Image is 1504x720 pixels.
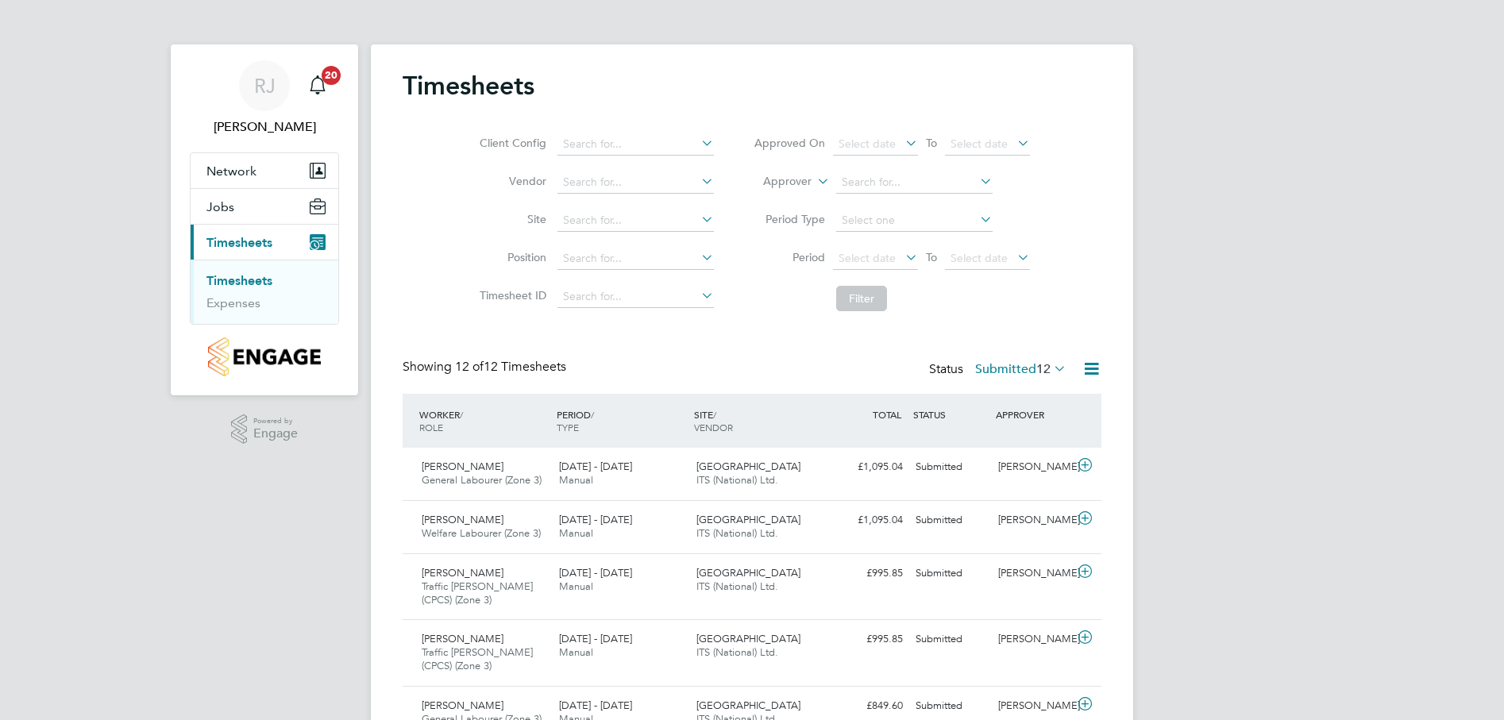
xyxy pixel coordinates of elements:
span: [GEOGRAPHIC_DATA] [696,460,800,473]
div: SITE [690,400,827,441]
span: 12 of [455,359,484,375]
span: Select date [951,251,1008,265]
div: Submitted [909,560,992,587]
div: £849.60 [827,693,909,719]
span: [PERSON_NAME] [422,460,503,473]
input: Search for... [557,248,714,270]
span: Network [206,164,256,179]
h2: Timesheets [403,70,534,102]
div: [PERSON_NAME] [992,560,1074,587]
span: [DATE] - [DATE] [559,513,632,526]
span: VENDOR [694,421,733,433]
span: 20 [322,66,341,85]
div: Status [929,359,1070,381]
a: Go to home page [190,337,339,376]
div: Showing [403,359,569,375]
img: countryside-properties-logo-retina.png [208,337,320,376]
span: Remi Jelinskas [190,117,339,137]
span: ITS (National) Ltd. [696,473,778,487]
div: STATUS [909,400,992,429]
a: Timesheets [206,273,272,288]
a: RJ[PERSON_NAME] [190,60,339,137]
div: £1,095.04 [827,454,909,480]
label: Vendor [475,174,546,188]
span: Timesheets [206,235,272,250]
span: Select date [839,251,896,265]
span: [PERSON_NAME] [422,513,503,526]
label: Submitted [975,361,1066,377]
label: Timesheet ID [475,288,546,302]
div: Submitted [909,507,992,533]
span: Select date [951,137,1008,151]
span: ITS (National) Ltd. [696,526,778,540]
input: Search for... [557,286,714,308]
span: Manual [559,473,593,487]
span: ROLE [419,421,443,433]
span: ITS (National) Ltd. [696,579,778,593]
div: [PERSON_NAME] [992,626,1074,653]
span: Manual [559,579,593,593]
div: [PERSON_NAME] [992,454,1074,480]
span: [PERSON_NAME] [422,566,503,579]
span: Welfare Labourer (Zone 3) [422,526,541,540]
label: Client Config [475,136,546,150]
span: Manual [559,526,593,540]
span: ITS (National) Ltd. [696,645,778,659]
div: £1,095.04 [827,507,909,533]
label: Period Type [754,212,825,226]
div: [PERSON_NAME] [992,507,1074,533]
span: To [921,133,942,153]
div: Timesheets [191,260,338,324]
div: APPROVER [992,400,1074,429]
label: Period [754,250,825,264]
label: Approved On [754,136,825,150]
a: Powered byEngage [231,414,299,445]
span: [GEOGRAPHIC_DATA] [696,513,800,526]
span: / [713,408,716,421]
span: [DATE] - [DATE] [559,460,632,473]
div: [PERSON_NAME] [992,693,1074,719]
button: Filter [836,286,887,311]
span: TOTAL [873,408,901,421]
span: Engage [253,427,298,441]
span: [GEOGRAPHIC_DATA] [696,566,800,579]
span: [PERSON_NAME] [422,632,503,645]
span: [DATE] - [DATE] [559,566,632,579]
span: General Labourer (Zone 3) [422,473,542,487]
span: Select date [839,137,896,151]
div: Submitted [909,454,992,480]
span: 12 Timesheets [455,359,566,375]
span: [GEOGRAPHIC_DATA] [696,699,800,712]
label: Site [475,212,546,226]
span: Jobs [206,199,234,214]
input: Select one [836,210,993,232]
span: [DATE] - [DATE] [559,632,632,645]
span: Powered by [253,414,298,428]
input: Search for... [557,210,714,232]
nav: Main navigation [171,44,358,395]
span: / [460,408,463,421]
div: £995.85 [827,560,909,587]
div: WORKER [415,400,553,441]
div: Submitted [909,626,992,653]
a: Expenses [206,295,260,310]
span: Manual [559,645,593,659]
span: [DATE] - [DATE] [559,699,632,712]
span: 12 [1036,361,1051,377]
input: Search for... [836,171,993,194]
a: 20 [302,60,334,111]
button: Network [191,153,338,188]
span: RJ [254,75,276,96]
div: PERIOD [553,400,690,441]
div: £995.85 [827,626,909,653]
input: Search for... [557,133,714,156]
label: Position [475,250,546,264]
span: Traffic [PERSON_NAME] (CPCS) (Zone 3) [422,645,533,672]
div: Submitted [909,693,992,719]
span: [PERSON_NAME] [422,699,503,712]
span: TYPE [557,421,579,433]
span: To [921,247,942,268]
label: Approver [740,174,812,190]
button: Jobs [191,189,338,224]
span: [GEOGRAPHIC_DATA] [696,632,800,645]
